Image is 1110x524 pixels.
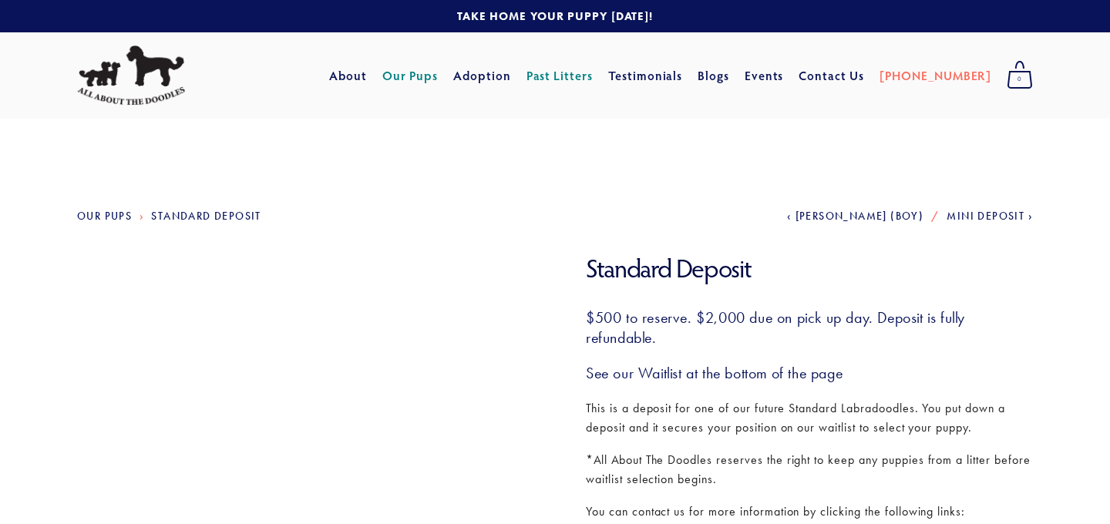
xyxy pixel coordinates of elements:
a: Events [745,62,784,89]
a: Our Pups [77,210,132,223]
p: *All About The Doodles reserves the right to keep any puppies from a litter before waitlist selec... [586,450,1033,489]
a: Past Litters [526,67,594,83]
span: 0 [1007,69,1033,89]
h3: See our Waitlist at the bottom of the page [586,363,1033,383]
h1: Standard Deposit [586,253,1033,284]
span: [PERSON_NAME] (Boy) [795,210,924,223]
a: Testimonials [608,62,683,89]
p: This is a deposit for one of our future Standard Labradoodles. You put down a deposit and it secu... [586,398,1033,438]
img: All About The Doodles [77,45,185,106]
h3: $500 to reserve. $2,000 due on pick up day. Deposit is fully refundable. [586,307,1033,348]
a: [PERSON_NAME] (Boy) [787,210,923,223]
span: Mini Deposit [947,210,1024,223]
a: Adoption [453,62,511,89]
a: Mini Deposit [947,210,1033,223]
a: 0 items in cart [999,56,1041,95]
a: Our Pups [382,62,439,89]
a: About [329,62,367,89]
a: Standard Deposit [151,210,261,223]
a: Blogs [698,62,729,89]
a: Contact Us [799,62,864,89]
a: [PHONE_NUMBER] [880,62,991,89]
